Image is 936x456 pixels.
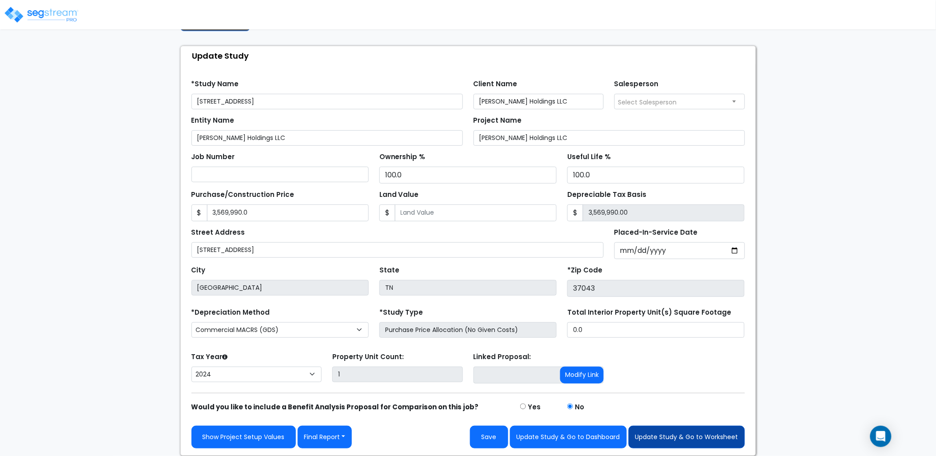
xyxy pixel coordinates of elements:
[618,98,677,107] span: Select Salesperson
[191,204,207,221] span: $
[191,152,235,162] label: Job Number
[191,190,295,200] label: Purchase/Construction Price
[191,265,206,276] label: City
[379,204,395,221] span: $
[474,79,518,89] label: Client Name
[191,242,604,258] input: Street Address
[567,167,745,184] input: Depreciation
[614,79,659,89] label: Salesperson
[379,190,419,200] label: Land Value
[395,204,557,221] input: Land Value
[298,426,352,448] button: Final Report
[191,352,228,362] label: Tax Year
[470,426,508,448] button: Save
[474,94,604,109] input: Client Name
[191,426,296,448] a: Show Project Setup Values
[560,367,604,384] button: Modify Link
[567,265,602,276] label: *Zip Code
[191,116,235,126] label: Entity Name
[332,352,404,362] label: Property Unit Count:
[379,308,423,318] label: *Study Type
[332,367,463,382] input: Building Count
[583,204,745,221] input: 0.00
[575,402,584,412] label: No
[567,308,731,318] label: Total Interior Property Unit(s) Square Footage
[185,46,756,65] div: Update Study
[629,426,745,448] button: Update Study & Go to Worksheet
[474,130,745,146] input: Project Name
[474,352,531,362] label: Linked Proposal:
[528,402,541,412] label: Yes
[567,280,745,297] input: Zip Code
[870,426,892,447] div: Open Intercom Messenger
[567,190,646,200] label: Depreciable Tax Basis
[191,130,463,146] input: Entity Name
[379,265,399,276] label: State
[191,94,463,109] input: Study Name
[567,322,745,338] input: total square foot
[191,79,239,89] label: *Study Name
[379,152,426,162] label: Ownership %
[191,308,270,318] label: *Depreciation Method
[614,228,698,238] label: Placed-In-Service Date
[567,152,611,162] label: Useful Life %
[4,6,79,24] img: logo_pro_r.png
[207,204,369,221] input: Purchase or Construction Price
[191,228,245,238] label: Street Address
[474,116,522,126] label: Project Name
[567,204,583,221] span: $
[510,426,627,448] button: Update Study & Go to Dashboard
[191,402,479,412] strong: Would you like to include a Benefit Analysis Proposal for Comparison on this job?
[379,167,557,184] input: Ownership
